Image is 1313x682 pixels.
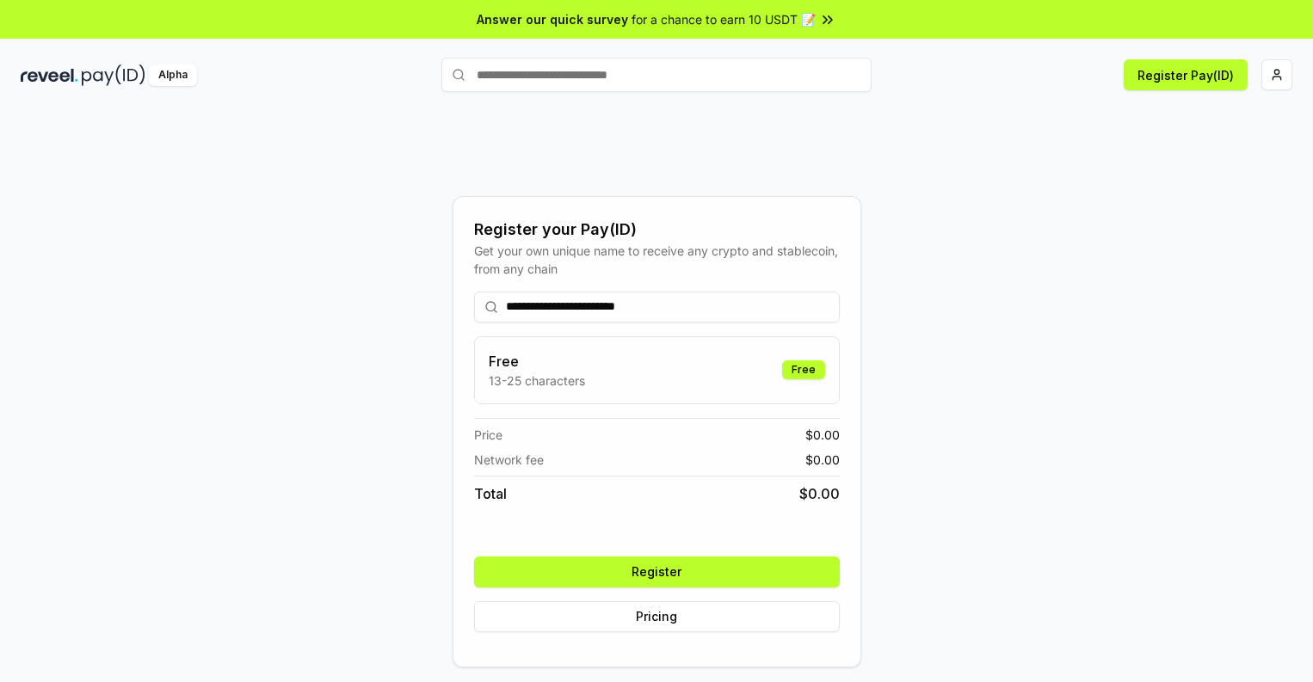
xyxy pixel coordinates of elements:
[474,426,502,444] span: Price
[474,483,507,504] span: Total
[474,601,840,632] button: Pricing
[1124,59,1248,90] button: Register Pay(ID)
[21,65,78,86] img: reveel_dark
[632,10,816,28] span: for a chance to earn 10 USDT 📝
[489,351,585,372] h3: Free
[805,426,840,444] span: $ 0.00
[474,451,544,469] span: Network fee
[474,218,840,242] div: Register your Pay(ID)
[799,483,840,504] span: $ 0.00
[782,360,825,379] div: Free
[477,10,628,28] span: Answer our quick survey
[489,372,585,390] p: 13-25 characters
[805,451,840,469] span: $ 0.00
[474,556,840,587] button: Register
[82,65,145,86] img: pay_id
[474,242,840,278] div: Get your own unique name to receive any crypto and stablecoin, from any chain
[149,65,197,86] div: Alpha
